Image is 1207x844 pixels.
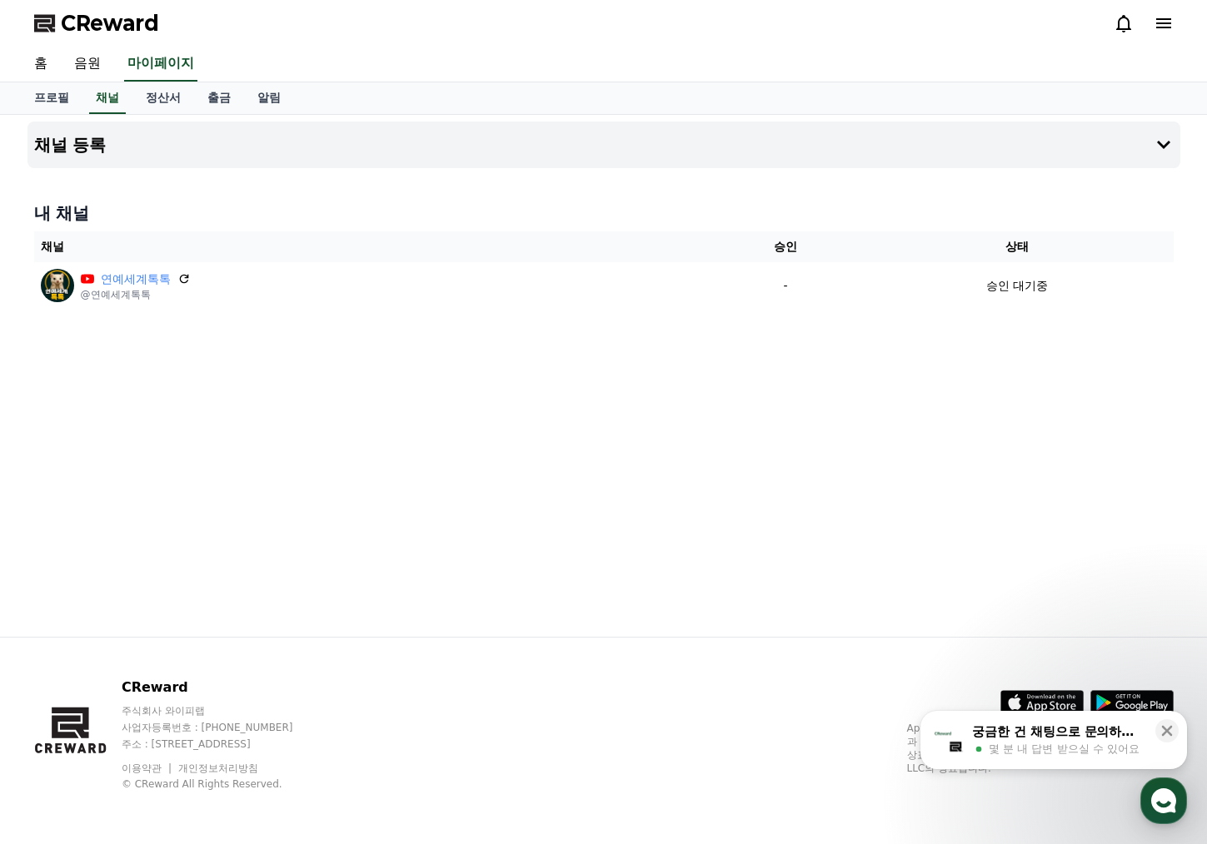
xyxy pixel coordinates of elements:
h4: 채널 등록 [34,136,107,154]
th: 승인 [710,231,861,262]
p: 주식회사 와이피랩 [122,704,325,717]
a: 알림 [244,82,294,114]
p: © CReward All Rights Reserved. [122,777,325,791]
h4: 내 채널 [34,201,1174,225]
th: 상태 [861,231,1173,262]
p: @연예세계톡톡 [81,288,191,301]
th: 채널 [34,231,710,262]
span: 대화 [152,554,172,567]
a: 출금 [194,82,244,114]
a: 프로필 [21,82,82,114]
a: CReward [34,10,159,37]
button: 채널 등록 [27,122,1180,168]
span: 설정 [257,553,277,566]
a: 홈 [21,47,61,82]
p: 승인 대기중 [986,277,1048,295]
a: 설정 [215,528,320,569]
p: App Store, iCloud, iCloud Drive 및 iTunes Store는 미국과 그 밖의 나라 및 지역에서 등록된 Apple Inc.의 서비스 상표입니다. Goo... [907,722,1174,775]
a: 연예세계톡톡 [101,271,171,288]
a: 음원 [61,47,114,82]
p: 사업자등록번호 : [PHONE_NUMBER] [122,721,325,734]
span: 홈 [52,553,62,566]
a: 이용약관 [122,762,174,774]
a: 마이페이지 [124,47,197,82]
a: 정산서 [132,82,194,114]
a: 대화 [110,528,215,569]
p: CReward [122,678,325,698]
span: CReward [61,10,159,37]
img: 연예세계톡톡 [41,269,74,302]
p: - [716,277,855,295]
a: 채널 [89,82,126,114]
p: 주소 : [STREET_ADDRESS] [122,737,325,751]
a: 홈 [5,528,110,569]
a: 개인정보처리방침 [178,762,258,774]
